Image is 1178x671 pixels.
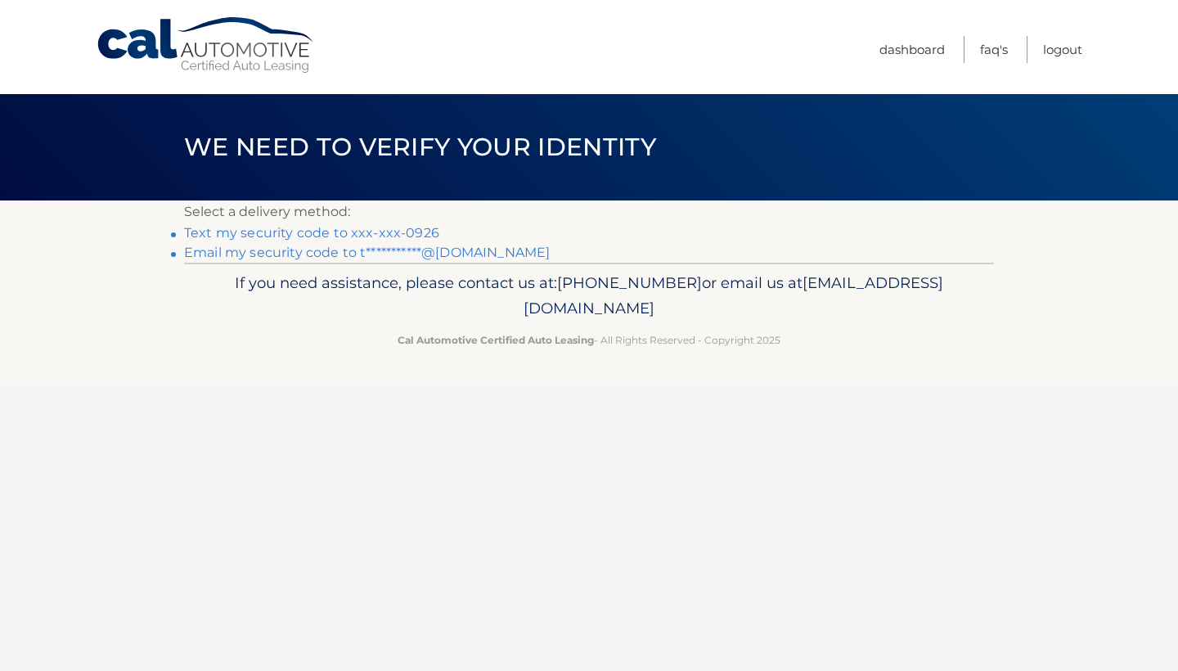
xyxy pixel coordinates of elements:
a: Dashboard [879,36,945,63]
p: Select a delivery method: [184,200,994,223]
p: - All Rights Reserved - Copyright 2025 [195,331,983,349]
span: We need to verify your identity [184,132,656,162]
span: [PHONE_NUMBER] [557,273,702,292]
p: If you need assistance, please contact us at: or email us at [195,270,983,322]
a: Text my security code to xxx-xxx-0926 [184,225,439,241]
strong: Cal Automotive Certified Auto Leasing [398,334,594,346]
a: Logout [1043,36,1082,63]
a: FAQ's [980,36,1008,63]
a: Cal Automotive [96,16,317,74]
